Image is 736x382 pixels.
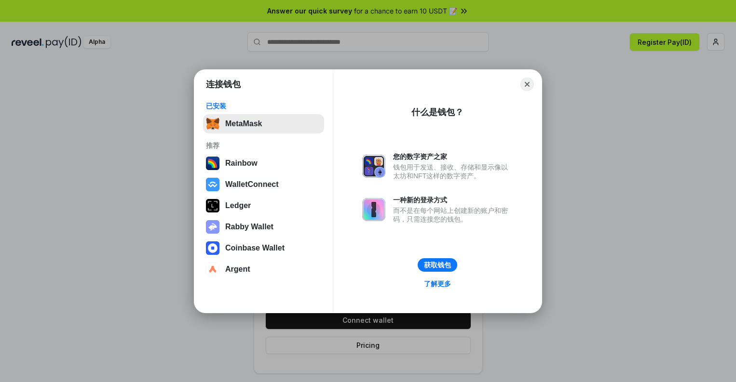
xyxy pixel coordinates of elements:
img: svg+xml,%3Csvg%20fill%3D%22none%22%20height%3D%2233%22%20viewBox%3D%220%200%2035%2033%22%20width%... [206,117,219,131]
h1: 连接钱包 [206,79,241,90]
div: 了解更多 [424,279,451,288]
div: WalletConnect [225,180,279,189]
div: Argent [225,265,250,274]
button: Argent [203,260,324,279]
div: Rainbow [225,159,258,168]
button: 获取钱包 [418,258,457,272]
button: Rainbow [203,154,324,173]
img: svg+xml,%3Csvg%20width%3D%2228%22%20height%3D%2228%22%20viewBox%3D%220%200%2028%2028%22%20fill%3D... [206,241,219,255]
button: MetaMask [203,114,324,133]
img: svg+xml,%3Csvg%20xmlns%3D%22http%3A%2F%2Fwww.w3.org%2F2000%2Fsvg%22%20fill%3D%22none%22%20viewBox... [206,220,219,234]
button: Coinbase Wallet [203,238,324,258]
div: Ledger [225,201,251,210]
img: svg+xml,%3Csvg%20width%3D%2228%22%20height%3D%2228%22%20viewBox%3D%220%200%2028%2028%22%20fill%3D... [206,263,219,276]
div: 推荐 [206,141,321,150]
div: 一种新的登录方式 [393,196,513,204]
div: Coinbase Wallet [225,244,285,252]
button: Ledger [203,196,324,215]
div: 获取钱包 [424,261,451,269]
img: svg+xml,%3Csvg%20xmlns%3D%22http%3A%2F%2Fwww.w3.org%2F2000%2Fsvg%22%20fill%3D%22none%22%20viewBox... [362,198,385,221]
button: WalletConnect [203,175,324,194]
div: 钱包用于发送、接收、存储和显示像以太坊和NFT这样的数字资产。 [393,163,513,180]
button: Close [520,78,534,91]
button: Rabby Wallet [203,217,324,237]
img: svg+xml,%3Csvg%20width%3D%2228%22%20height%3D%2228%22%20viewBox%3D%220%200%2028%2028%22%20fill%3D... [206,178,219,191]
img: svg+xml,%3Csvg%20xmlns%3D%22http%3A%2F%2Fwww.w3.org%2F2000%2Fsvg%22%20fill%3D%22none%22%20viewBox... [362,155,385,178]
div: 什么是钱包？ [411,106,463,118]
div: 您的数字资产之家 [393,152,513,161]
div: MetaMask [225,119,262,128]
img: svg+xml,%3Csvg%20xmlns%3D%22http%3A%2F%2Fwww.w3.org%2F2000%2Fsvg%22%20width%3D%2228%22%20height%3... [206,199,219,212]
a: 了解更多 [418,277,457,290]
div: 而不是在每个网站上创建新的账户和密码，只需连接您的钱包。 [393,206,513,224]
div: Rabby Wallet [225,223,273,231]
img: svg+xml,%3Csvg%20width%3D%22120%22%20height%3D%22120%22%20viewBox%3D%220%200%20120%20120%22%20fil... [206,157,219,170]
div: 已安装 [206,102,321,110]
